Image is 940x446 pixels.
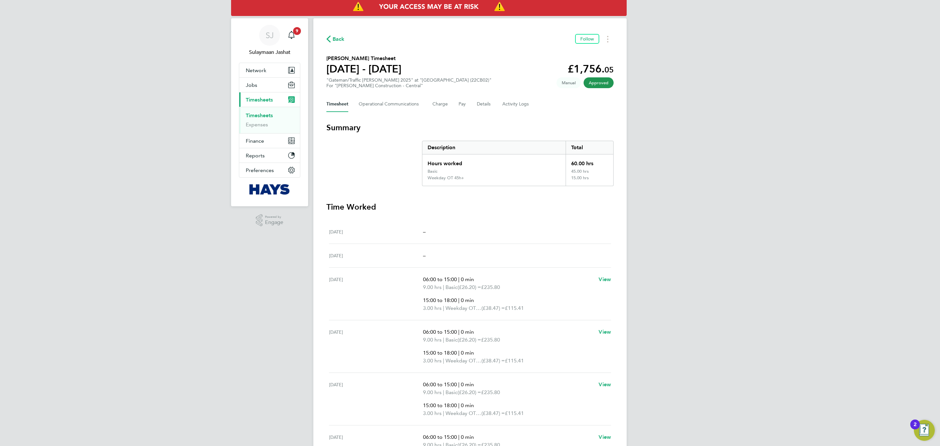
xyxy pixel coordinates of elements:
[329,381,423,417] div: [DATE]
[477,96,492,112] button: Details
[604,65,614,74] span: 05
[602,34,614,44] button: Timesheets Menu
[575,34,599,44] button: Follow
[239,107,300,133] div: Timesheets
[461,381,474,388] span: 0 min
[481,389,500,395] span: £235.80
[458,337,481,343] span: (£26.20) =
[566,141,613,154] div: Total
[231,18,308,206] nav: Main navigation
[446,357,481,365] span: Weekday OT 45h+
[446,283,458,291] span: Basic
[599,381,611,389] a: View
[458,381,460,388] span: |
[239,148,300,163] button: Reports
[422,154,566,169] div: Hours worked
[505,410,524,416] span: £115.41
[423,305,442,311] span: 3.00 hrs
[580,36,594,42] span: Follow
[458,297,460,303] span: |
[239,163,300,177] button: Preferences
[423,350,457,356] span: 15:00 to 18:00
[333,35,345,43] span: Back
[326,55,401,62] h2: [PERSON_NAME] Timesheet
[246,152,265,159] span: Reports
[914,424,916,433] div: 2
[423,276,457,282] span: 06:00 to 15:00
[461,297,474,303] span: 0 min
[246,138,264,144] span: Finance
[423,337,442,343] span: 9.00 hrs
[443,337,444,343] span: |
[599,433,611,441] a: View
[481,358,505,364] span: (£38.47) =
[265,220,283,225] span: Engage
[599,381,611,388] span: View
[423,252,426,259] span: –
[246,167,274,173] span: Preferences
[239,92,300,107] button: Timesheets
[326,35,345,43] button: Back
[256,214,284,227] a: Powered byEngage
[432,96,448,112] button: Charge
[599,276,611,282] span: View
[566,154,613,169] div: 60.00 hrs
[458,402,460,408] span: |
[285,25,298,46] a: 9
[423,434,457,440] span: 06:00 to 15:00
[446,304,481,312] span: Weekday OT 45h+
[239,134,300,148] button: Finance
[481,337,500,343] span: £235.80
[461,276,474,282] span: 0 min
[423,229,426,235] span: –
[461,329,474,335] span: 0 min
[423,297,457,303] span: 15:00 to 18:00
[266,31,274,40] span: SJ
[293,27,301,35] span: 9
[443,305,444,311] span: |
[481,305,505,311] span: (£38.47) =
[481,410,505,416] span: (£38.47) =
[329,276,423,312] div: [DATE]
[458,276,460,282] span: |
[329,328,423,365] div: [DATE]
[443,389,444,395] span: |
[359,96,422,112] button: Operational Communications
[446,409,481,417] span: Weekday OT 45h+
[443,284,444,290] span: |
[326,62,401,75] h1: [DATE] - [DATE]
[568,63,614,75] app-decimal: £1,756.
[481,284,500,290] span: £235.80
[239,48,300,56] span: Sulaymaan Jashat
[423,284,442,290] span: 9.00 hrs
[443,410,444,416] span: |
[326,83,492,88] div: For "[PERSON_NAME] Construction - Central"
[459,96,466,112] button: Pay
[246,67,266,73] span: Network
[461,402,474,408] span: 0 min
[326,202,614,212] h3: Time Worked
[423,389,442,395] span: 9.00 hrs
[599,434,611,440] span: View
[461,350,474,356] span: 0 min
[423,358,442,364] span: 3.00 hrs
[446,336,458,344] span: Basic
[566,169,613,175] div: 45.00 hrs
[458,284,481,290] span: (£26.20) =
[423,381,457,388] span: 06:00 to 15:00
[422,141,566,154] div: Description
[458,389,481,395] span: (£26.20) =
[249,184,290,195] img: hays-logo-retina.png
[246,121,268,128] a: Expenses
[458,434,460,440] span: |
[458,350,460,356] span: |
[265,214,283,220] span: Powered by
[239,78,300,92] button: Jobs
[422,141,614,186] div: Summary
[584,77,614,88] span: This timesheet has been approved.
[566,175,613,186] div: 15.00 hrs
[458,329,460,335] span: |
[246,112,273,119] a: Timesheets
[502,96,530,112] button: Activity Logs
[505,305,524,311] span: £115.41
